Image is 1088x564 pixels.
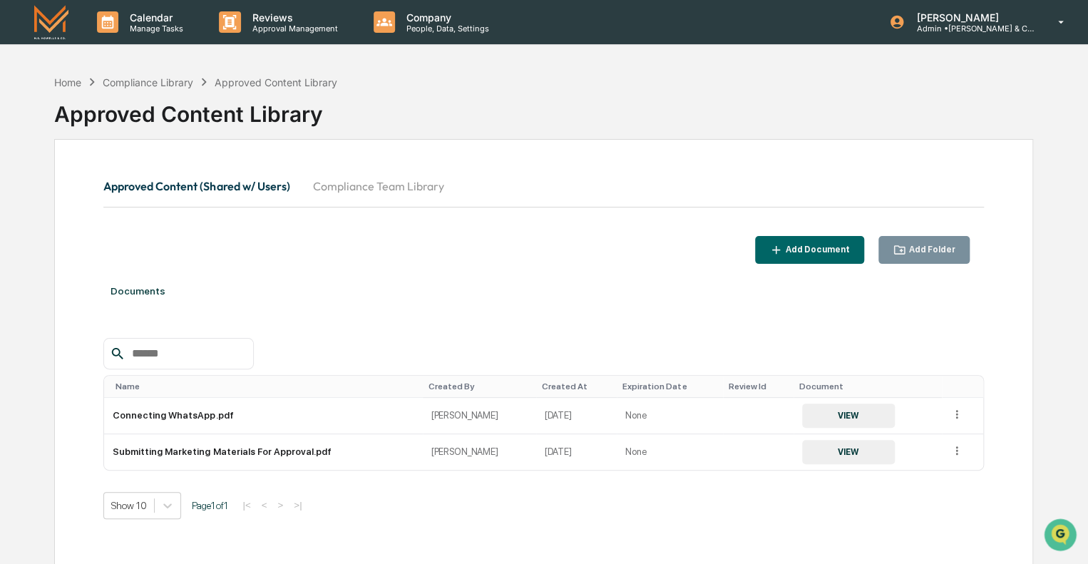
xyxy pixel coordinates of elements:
p: Admin • [PERSON_NAME] & Co. - BD [905,24,1037,34]
span: Page 1 of 1 [192,500,227,511]
button: < [257,499,272,511]
td: [PERSON_NAME] [423,398,536,434]
td: Submitting Marketing Materials For Approval.pdf [104,434,422,470]
span: Data Lookup [29,207,90,221]
div: Compliance Library [103,76,193,88]
div: Toggle SortBy [542,381,612,391]
a: 🖐️Preclearance [9,174,98,200]
img: 1746055101610-c473b297-6a78-478c-a979-82029cc54cd1 [14,109,40,135]
div: 🗄️ [103,181,115,193]
div: Add Document [783,245,850,255]
span: Preclearance [29,180,92,194]
button: > [273,499,287,511]
div: We're available if you need us! [48,123,180,135]
td: [DATE] [536,434,617,470]
td: [DATE] [536,398,617,434]
div: Toggle SortBy [953,381,977,391]
span: Attestations [118,180,177,194]
td: Connecting WhatsApp.pdf [104,398,422,434]
div: Toggle SortBy [799,381,936,391]
a: 🔎Data Lookup [9,201,96,227]
td: [PERSON_NAME] [423,434,536,470]
div: Start new chat [48,109,234,123]
img: logo [34,5,68,39]
p: Approval Management [241,24,345,34]
div: Home [54,76,81,88]
div: 🖐️ [14,181,26,193]
button: Start new chat [242,113,260,130]
div: secondary tabs example [103,169,983,203]
a: Powered byPylon [101,241,173,252]
div: Add Folder [906,245,955,255]
div: Documents [103,271,983,311]
p: [PERSON_NAME] [905,11,1037,24]
p: Reviews [241,11,345,24]
div: Approved Content Library [215,76,337,88]
div: Toggle SortBy [622,381,717,391]
div: Toggle SortBy [729,381,788,391]
button: |< [238,499,255,511]
button: Compliance Team Library [301,169,455,203]
td: None [617,398,723,434]
div: Approved Content Library [54,90,1033,127]
p: How can we help? [14,30,260,53]
button: Add Folder [878,236,970,264]
button: >| [289,499,306,511]
a: 🗄️Attestations [98,174,183,200]
p: Manage Tasks [118,24,190,34]
iframe: Open customer support [1042,517,1081,555]
p: People, Data, Settings [395,24,496,34]
span: Pylon [142,242,173,252]
td: None [617,434,723,470]
div: Toggle SortBy [428,381,530,391]
p: Calendar [118,11,190,24]
div: 🔎 [14,208,26,220]
div: Toggle SortBy [116,381,416,391]
button: VIEW [802,404,895,428]
p: Company [395,11,496,24]
button: VIEW [802,440,895,464]
button: Add Document [755,236,864,264]
button: Approved Content (Shared w/ Users) [103,169,301,203]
